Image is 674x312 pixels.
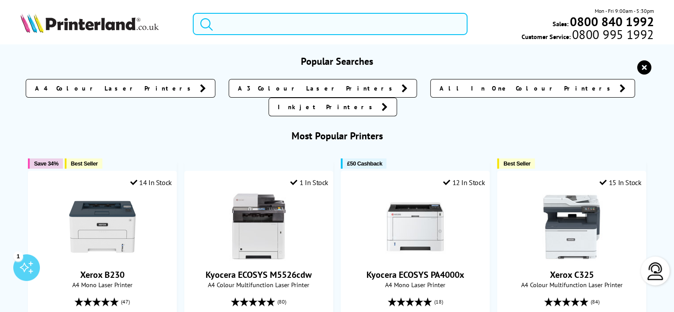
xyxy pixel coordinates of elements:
[226,194,292,260] img: Kyocera ECOSYS M5526cdw
[189,280,328,289] span: A4 Colour Multifunction Laser Printer
[341,158,386,169] button: £50 Cashback
[69,253,136,262] a: Xerox B230
[33,280,172,289] span: A4 Mono Laser Printer
[35,84,195,93] span: A4 Colour Laser Printers
[382,194,448,260] img: Kyocera ECOSYS PA4000x
[568,17,654,26] a: 0800 840 1992
[13,251,23,261] div: 1
[277,293,286,310] span: (80)
[497,158,535,169] button: Best Seller
[80,269,125,280] a: Xerox B230
[130,178,172,187] div: 14 In Stock
[382,253,448,262] a: Kyocera ECOSYS PA4000x
[229,79,417,98] a: A3 Colour Laser Printers
[538,194,605,260] img: Xerox C325
[434,293,443,310] span: (18)
[20,13,159,33] img: Printerland Logo
[538,253,605,262] a: Xerox C325
[522,30,654,41] span: Customer Service:
[647,262,664,280] img: user-headset-light.svg
[290,178,328,187] div: 1 In Stock
[65,158,102,169] button: Best Seller
[71,160,98,167] span: Best Seller
[443,178,485,187] div: 12 In Stock
[28,158,63,169] button: Save 34%
[569,13,654,30] b: 0800 840 1992
[552,20,568,28] span: Sales:
[121,293,130,310] span: (47)
[226,253,292,262] a: Kyocera ECOSYS M5526cdw
[347,160,382,167] span: £50 Cashback
[502,280,641,289] span: A4 Colour Multifunction Laser Printer
[594,7,654,15] span: Mon - Fri 9:00am - 5:30pm
[366,269,464,280] a: Kyocera ECOSYS PA4000x
[69,194,136,260] img: Xerox B230
[269,98,397,116] a: Inkjet Printers
[430,79,635,98] a: All In One Colour Printers
[278,103,377,111] span: Inkjet Printers
[34,160,58,167] span: Save 34%
[571,30,654,39] span: 0800 995 1992
[591,293,600,310] span: (84)
[20,13,182,35] a: Printerland Logo
[346,280,485,289] span: A4 Mono Laser Printer
[20,130,654,142] h3: Most Popular Printers
[238,84,397,93] span: A3 Colour Laser Printers
[503,160,530,167] span: Best Seller
[440,84,615,93] span: All In One Colour Printers
[20,55,654,67] h3: Popular Searches
[600,178,641,187] div: 15 In Stock
[206,269,312,280] a: Kyocera ECOSYS M5526cdw
[550,269,594,280] a: Xerox C325
[26,79,215,98] a: A4 Colour Laser Printers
